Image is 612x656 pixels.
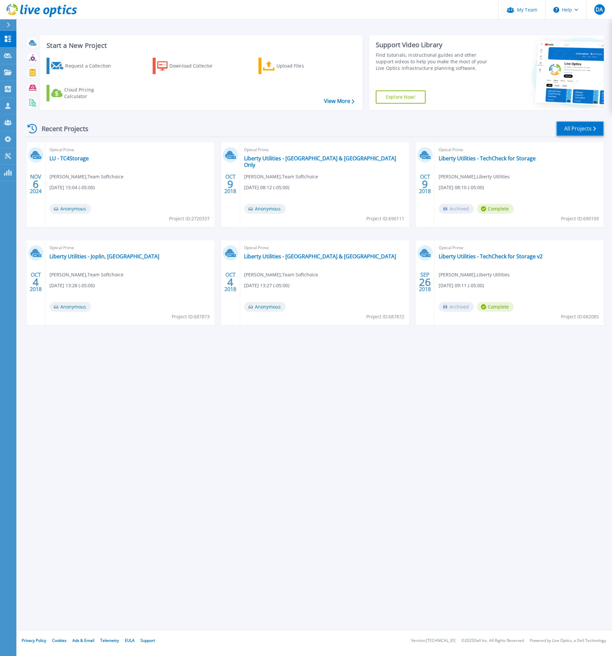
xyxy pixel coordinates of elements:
span: [DATE] 09:11 (-05:00) [439,282,484,289]
div: Download Collector [169,59,222,72]
a: Request a Collection [47,58,120,74]
a: All Projects [556,121,604,136]
div: OCT 2018 [224,270,237,294]
span: Optical Prime [244,146,405,153]
span: Project ID: 682085 [561,313,599,320]
span: Project ID: 687872 [366,313,404,320]
a: EULA [125,638,135,643]
a: Liberty Utilities - TechCheck for Storage [439,155,536,162]
span: Archived [439,302,474,312]
a: LU - TC4Storage [49,155,89,162]
span: 9 [422,181,428,187]
div: SEP 2018 [419,270,431,294]
a: Telemetry [100,638,119,643]
span: Project ID: 690109 [561,215,599,222]
a: Liberty Utilities - Joplin, [GEOGRAPHIC_DATA] [49,253,159,260]
span: Optical Prime [244,244,405,251]
span: [PERSON_NAME] , Team Softchoice [49,271,124,278]
a: Cloud Pricing Calculator [47,85,120,101]
span: [PERSON_NAME] , Team Softchoice [49,173,124,180]
div: OCT 2018 [29,270,42,294]
div: Request a Collection [65,59,118,72]
span: Optical Prime [49,146,211,153]
span: 6 [33,181,39,187]
span: 9 [227,181,233,187]
span: [DATE] 08:10 (-05:00) [439,184,484,191]
span: Optical Prime [439,146,600,153]
span: Optical Prime [439,244,600,251]
a: Cookies [52,638,67,643]
span: 4 [227,279,233,285]
span: Anonymous [49,302,91,312]
span: Project ID: 690111 [366,215,404,222]
span: [PERSON_NAME] , Liberty Utilities [439,271,510,278]
span: Project ID: 2720337 [169,215,210,222]
span: Optical Prime [49,244,211,251]
span: Complete [477,302,514,312]
span: Project ID: 687873 [172,313,210,320]
span: DA [596,7,603,12]
span: [DATE] 13:28 (-05:00) [49,282,95,289]
span: Anonymous [244,302,286,312]
span: [PERSON_NAME] , Liberty Utilities [439,173,510,180]
div: Support Video Library [376,41,495,49]
div: OCT 2018 [419,172,431,196]
a: Support [141,638,155,643]
a: View More [324,98,354,104]
span: Anonymous [49,204,91,214]
span: 4 [33,279,39,285]
a: Liberty Utilities - [GEOGRAPHIC_DATA] & [GEOGRAPHIC_DATA] [244,253,396,260]
div: NOV 2024 [29,172,42,196]
li: Version: [TECHNICAL_ID] [411,639,455,643]
li: © 2025 Dell Inc. All Rights Reserved [461,639,524,643]
span: Archived [439,204,474,214]
a: Explore Now! [376,90,426,104]
h3: Start a New Project [47,42,354,49]
a: Liberty Utilities - TechCheck for Storage v2 [439,253,543,260]
a: Upload Files [258,58,332,74]
span: Complete [477,204,514,214]
span: 26 [419,279,431,285]
a: Ads & Email [72,638,94,643]
div: OCT 2018 [224,172,237,196]
a: Download Collector [153,58,226,74]
span: [DATE] 15:04 (-05:00) [49,184,95,191]
div: Find tutorials, instructional guides and other support videos to help you make the most of your L... [376,52,495,71]
div: Recent Projects [25,121,97,137]
div: Cloud Pricing Calculator [64,87,117,100]
span: [PERSON_NAME] , Team Softchoice [244,271,318,278]
span: [PERSON_NAME] , Team Softchoice [244,173,318,180]
a: Liberty Utilities - [GEOGRAPHIC_DATA] & [GEOGRAPHIC_DATA] Only [244,155,405,168]
span: [DATE] 13:27 (-05:00) [244,282,289,289]
div: Upload Files [277,59,329,72]
li: Powered by Live Optics, a Dell Technology [530,639,606,643]
span: [DATE] 08:12 (-05:00) [244,184,289,191]
a: Privacy Policy [22,638,46,643]
span: Anonymous [244,204,286,214]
